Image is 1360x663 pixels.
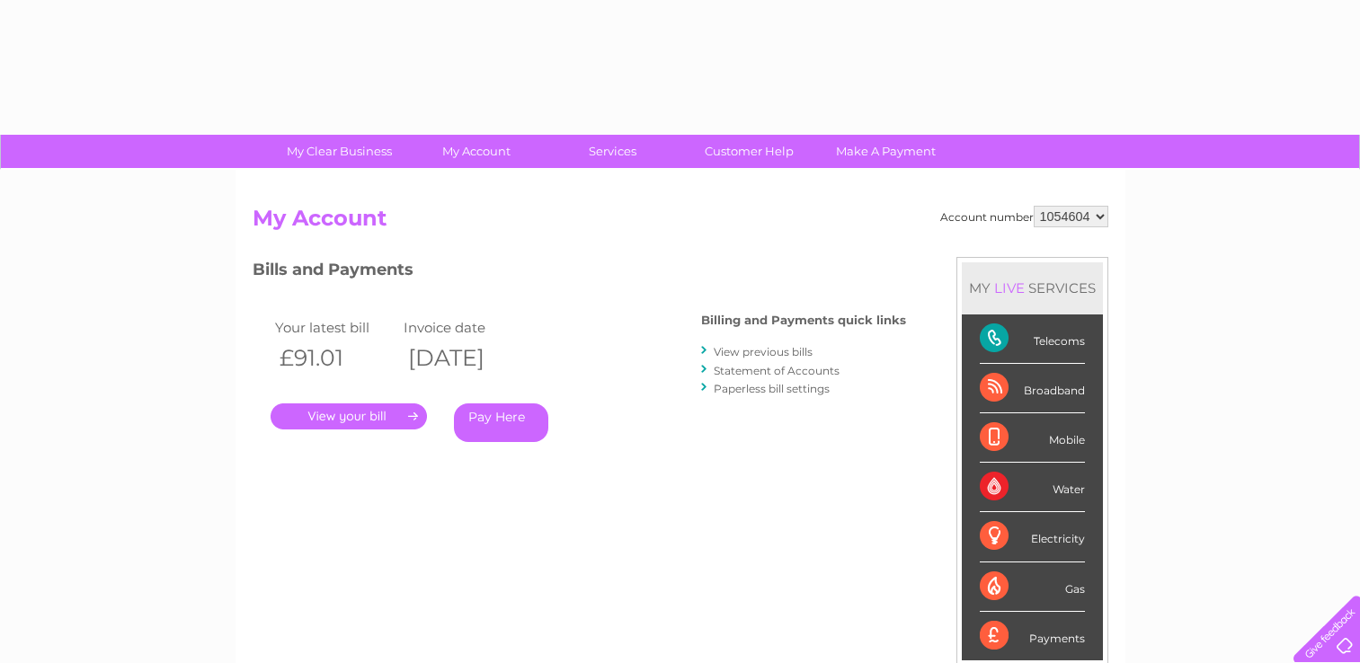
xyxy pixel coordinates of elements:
[402,135,550,168] a: My Account
[701,314,906,327] h4: Billing and Payments quick links
[980,512,1085,561] div: Electricity
[399,340,529,376] th: [DATE]
[812,135,960,168] a: Make A Payment
[714,364,840,377] a: Statement of Accounts
[980,314,1085,364] div: Telecoms
[991,279,1028,296] div: LIVE
[271,340,400,376] th: £91.01
[253,206,1108,240] h2: My Account
[675,135,823,168] a: Customer Help
[271,315,400,340] td: Your latest bill
[714,382,830,395] a: Paperless bill settings
[454,403,548,442] a: Pay Here
[271,403,427,429] a: .
[538,135,687,168] a: Services
[980,612,1085,660] div: Payments
[253,257,906,288] h3: Bills and Payments
[265,135,413,168] a: My Clear Business
[399,315,529,340] td: Invoice date
[714,345,813,358] a: View previous bills
[940,206,1108,227] div: Account number
[980,413,1085,463] div: Mobile
[962,262,1103,314] div: MY SERVICES
[980,562,1085,612] div: Gas
[980,364,1085,413] div: Broadband
[980,463,1085,512] div: Water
